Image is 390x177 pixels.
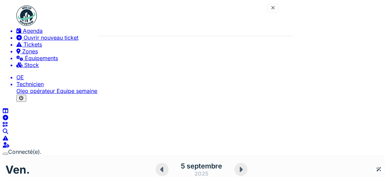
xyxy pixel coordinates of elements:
div: Connecté(e). [3,148,387,155]
div: 2025 [194,170,208,177]
a: Agenda [16,27,387,34]
img: Badge_color-CXgf-gQk.svg [16,5,37,26]
span: Agenda [23,27,43,34]
button: Close [3,153,8,155]
a: Zones [16,48,387,55]
h1: ven. [5,163,30,176]
span: Équipements [25,55,58,62]
li: Oleo opérateur Equipe semaine nuit [16,81,387,94]
a: OE TechnicienOleo opérateur Equipe semaine nuit [16,74,387,94]
span: Stock [24,62,39,68]
span: Zones [22,48,38,55]
span: Tickets [24,41,42,48]
a: Tickets [16,41,387,48]
div: Technicien [16,81,387,87]
span: Ouvrir nouveau ticket [24,34,78,41]
a: Stock [16,62,387,68]
a: Ouvrir nouveau ticket [16,34,387,41]
li: OE [16,74,387,81]
a: Équipements [16,55,387,62]
div: 5 septembre [181,162,222,170]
